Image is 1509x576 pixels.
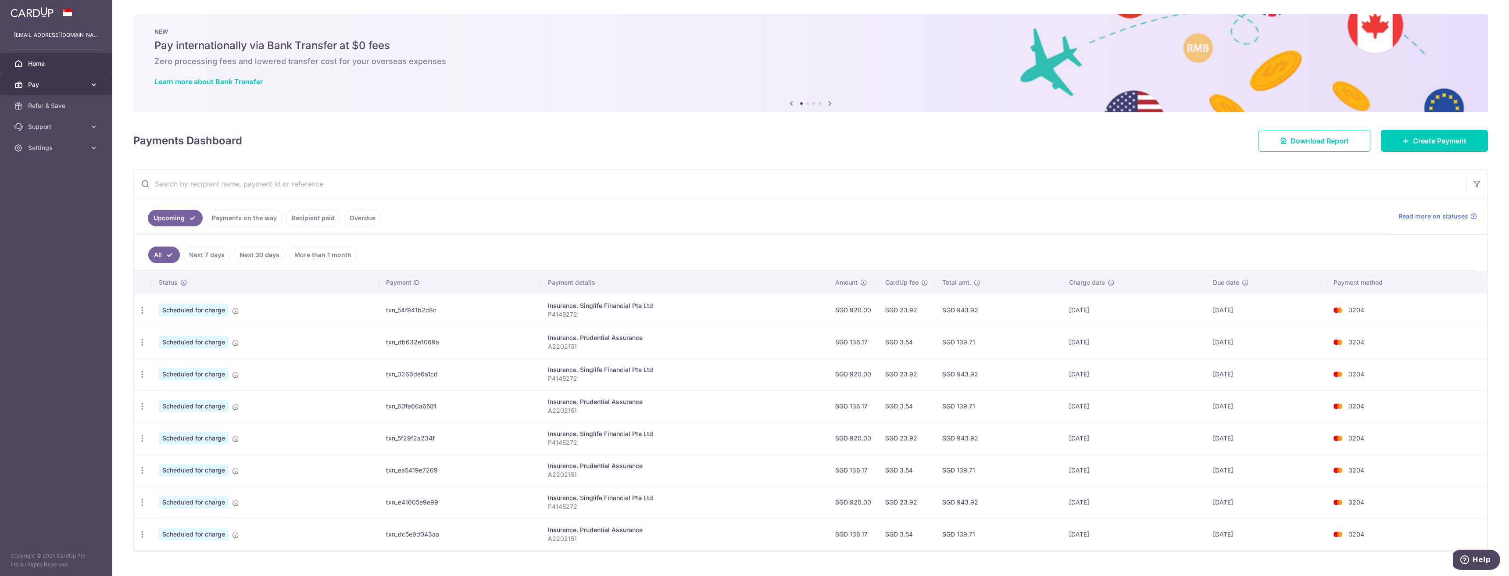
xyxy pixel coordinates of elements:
[379,454,541,486] td: txn_ea5419e7269
[828,518,878,550] td: SGD 136.17
[1206,454,1327,486] td: [DATE]
[548,342,821,351] p: A2202151
[1206,358,1327,390] td: [DATE]
[379,358,541,390] td: txn_0266de6a1cd
[159,304,229,316] span: Scheduled for charge
[935,422,1062,454] td: SGD 943.92
[1069,278,1105,287] span: Charge date
[1329,529,1347,540] img: Bank Card
[935,358,1062,390] td: SGD 943.92
[878,294,935,326] td: SGD 23.92
[1329,369,1347,379] img: Bank Card
[1291,136,1349,146] span: Download Report
[28,122,86,131] span: Support
[548,438,821,447] p: P4145272
[1062,390,1206,422] td: [DATE]
[548,406,821,415] p: A2202151
[148,210,203,226] a: Upcoming
[935,454,1062,486] td: SGD 139.71
[935,294,1062,326] td: SGD 943.92
[1398,212,1468,221] span: Read more on statuses
[885,278,919,287] span: CardUp fee
[935,486,1062,518] td: SGD 943.92
[548,534,821,543] p: A2202151
[548,494,821,502] div: Insurance. Singlife Financial Pte Ltd
[548,310,821,319] p: P4145272
[1206,518,1327,550] td: [DATE]
[548,526,821,534] div: Insurance. Prudential Assurance
[1259,130,1370,152] a: Download Report
[548,470,821,479] p: A2202151
[1062,486,1206,518] td: [DATE]
[1206,294,1327,326] td: [DATE]
[1413,136,1466,146] span: Create Payment
[828,294,878,326] td: SGD 920.00
[878,358,935,390] td: SGD 23.92
[1062,422,1206,454] td: [DATE]
[878,486,935,518] td: SGD 23.92
[379,486,541,518] td: txn_e41605e9e99
[878,390,935,422] td: SGD 3.54
[1329,497,1347,508] img: Bank Card
[344,210,381,226] a: Overdue
[1062,358,1206,390] td: [DATE]
[159,496,229,508] span: Scheduled for charge
[878,518,935,550] td: SGD 3.54
[159,278,178,287] span: Status
[828,358,878,390] td: SGD 920.00
[541,271,828,294] th: Payment details
[1348,402,1364,410] span: 3204
[134,170,1466,198] input: Search by recipient name, payment id or reference
[159,464,229,476] span: Scheduled for charge
[878,454,935,486] td: SGD 3.54
[935,326,1062,358] td: SGD 139.71
[379,326,541,358] td: txn_db632e1069a
[148,247,180,263] a: All
[1381,130,1488,152] a: Create Payment
[133,14,1488,112] img: Bank transfer banner
[548,301,821,310] div: Insurance. Singlife Financial Pte Ltd
[935,518,1062,550] td: SGD 139.71
[548,462,821,470] div: Insurance. Prudential Assurance
[1327,271,1487,294] th: Payment method
[206,210,282,226] a: Payments on the way
[828,486,878,518] td: SGD 920.00
[1062,294,1206,326] td: [DATE]
[548,429,821,438] div: Insurance. Singlife Financial Pte Ltd
[1213,278,1239,287] span: Due date
[11,7,54,18] img: CardUp
[828,454,878,486] td: SGD 136.17
[1329,305,1347,315] img: Bank Card
[234,247,285,263] a: Next 30 days
[289,247,357,263] a: More than 1 month
[835,278,858,287] span: Amount
[828,326,878,358] td: SGD 136.17
[1329,433,1347,444] img: Bank Card
[28,143,86,152] span: Settings
[1329,337,1347,347] img: Bank Card
[379,518,541,550] td: txn_dc5e9d043aa
[548,397,821,406] div: Insurance. Prudential Assurance
[1348,338,1364,346] span: 3204
[28,80,86,89] span: Pay
[548,333,821,342] div: Insurance. Prudential Assurance
[379,294,541,326] td: txn_54f941b2c8c
[28,101,86,110] span: Refer & Save
[1348,466,1364,474] span: 3204
[878,326,935,358] td: SGD 3.54
[1329,465,1347,476] img: Bank Card
[28,59,86,68] span: Home
[159,432,229,444] span: Scheduled for charge
[1348,306,1364,314] span: 3204
[548,374,821,383] p: P4145272
[286,210,340,226] a: Recipient paid
[1206,326,1327,358] td: [DATE]
[828,422,878,454] td: SGD 920.00
[1329,401,1347,411] img: Bank Card
[1348,530,1364,538] span: 3204
[1398,212,1477,221] a: Read more on statuses
[878,422,935,454] td: SGD 23.92
[828,390,878,422] td: SGD 136.17
[154,77,263,86] a: Learn more about Bank Transfer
